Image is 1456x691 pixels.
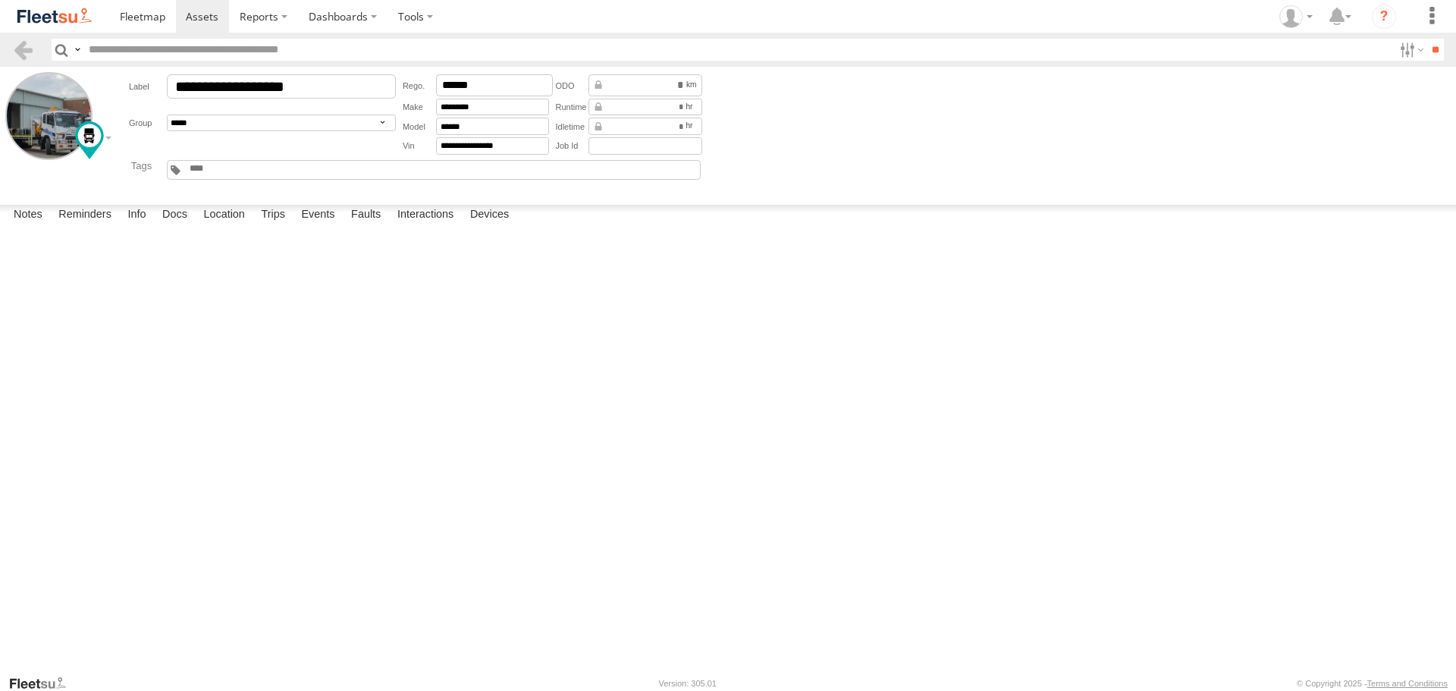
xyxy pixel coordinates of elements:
label: Search Filter Options [1394,39,1426,61]
div: Data from Vehicle CANbus [588,74,702,96]
div: Change Map Icon [75,121,104,159]
div: © Copyright 2025 - [1297,679,1448,688]
label: Faults [344,205,388,226]
div: Version: 305.01 [659,679,717,688]
div: Data from Vehicle CANbus [588,118,702,135]
label: Search Query [71,39,83,61]
i: ? [1372,5,1396,29]
label: Events [293,205,342,226]
label: Notes [6,205,50,226]
a: Terms and Conditions [1367,679,1448,688]
div: Data from Vehicle CANbus [588,99,702,116]
a: Visit our Website [8,676,78,691]
label: Docs [155,205,195,226]
label: Interactions [390,205,462,226]
label: Devices [463,205,516,226]
label: Reminders [51,205,119,226]
a: Back to previous Page [12,39,34,61]
label: Info [120,205,153,226]
img: fleetsu-logo-horizontal.svg [15,6,94,27]
label: Location [196,205,253,226]
label: Trips [253,205,293,226]
div: Michael Bevan [1274,5,1318,28]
